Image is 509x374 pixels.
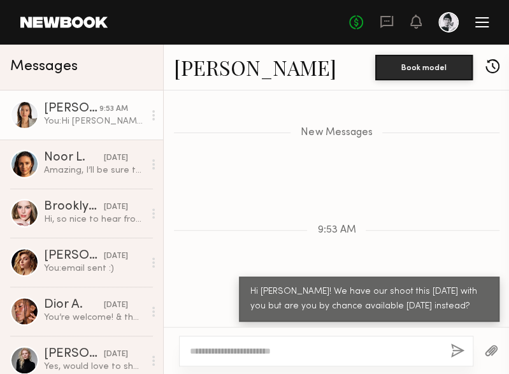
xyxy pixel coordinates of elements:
div: You’re welcome! & thanks again!! I really appreciate that! 💫 [44,312,144,324]
div: Hi, so nice to hear from you! They turned out amazing! Thanks so much and hope you have a great w... [44,213,144,226]
div: 9:53 AM [99,103,128,115]
div: [DATE] [104,152,128,164]
div: [DATE] [104,250,128,263]
div: [DATE] [104,299,128,312]
div: [PERSON_NAME] [44,250,104,263]
a: Book model [375,61,473,72]
div: Noor L. [44,152,104,164]
div: Hi [PERSON_NAME]! We have our shoot this [DATE] with you but are you by chance available [DATE] i... [250,285,488,314]
a: [PERSON_NAME] [174,54,336,81]
div: You: Hi [PERSON_NAME]! We have our shoot this [DATE] with you but are you by chance available [DA... [44,115,144,127]
div: Amazing, I’ll be sure to check them out. Thank you so much for the heads up and it was great work... [44,164,144,176]
div: Yes, would love to shoot again in the future if it aligns! [44,361,144,373]
button: Book model [375,55,473,80]
div: [DATE] [104,349,128,361]
div: Brooklyn B. [44,201,104,213]
div: [PERSON_NAME] [44,348,104,361]
span: New Messages [301,127,372,138]
div: Dior A. [44,299,104,312]
div: [PERSON_NAME] [44,103,99,115]
div: [DATE] [104,201,128,213]
span: 9:53 AM [317,225,355,236]
span: Messages [10,59,78,74]
div: You: email sent :) [44,263,144,275]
